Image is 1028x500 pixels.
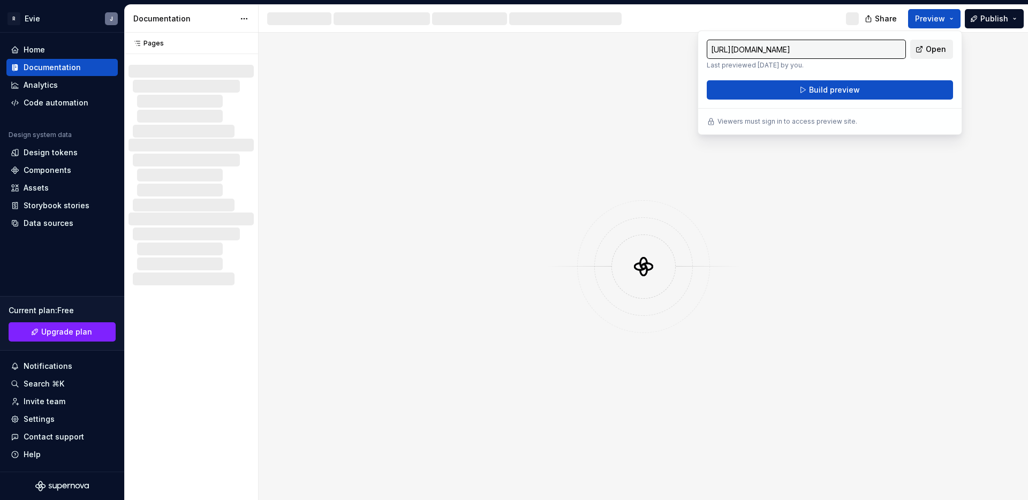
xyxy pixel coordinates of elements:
a: Code automation [6,94,118,111]
div: R [7,12,20,25]
div: Documentation [133,13,235,24]
div: Documentation [24,62,81,73]
div: Home [24,44,45,55]
p: Last previewed [DATE] by you. [707,61,906,70]
div: Design tokens [24,147,78,158]
div: Settings [24,414,55,425]
div: Storybook stories [24,200,89,211]
svg: Supernova Logo [35,481,89,491]
span: Open [926,44,946,55]
button: Contact support [6,428,118,445]
div: Data sources [24,218,73,229]
div: Analytics [24,80,58,90]
button: Help [6,446,118,463]
button: Notifications [6,358,118,375]
a: Assets [6,179,118,196]
div: Invite team [24,396,65,407]
a: Settings [6,411,118,428]
a: Storybook stories [6,197,118,214]
button: Share [859,9,904,28]
span: Preview [915,13,945,24]
p: Viewers must sign in to access preview site. [717,117,857,126]
a: Home [6,41,118,58]
a: Invite team [6,393,118,410]
div: Search ⌘K [24,378,64,389]
button: Build preview [707,80,953,100]
div: Current plan : Free [9,305,116,316]
div: Help [24,449,41,460]
div: Components [24,165,71,176]
span: Share [875,13,897,24]
div: Code automation [24,97,88,108]
a: Upgrade plan [9,322,116,342]
span: Build preview [809,85,860,95]
a: Analytics [6,77,118,94]
div: Evie [25,13,40,24]
div: J [110,14,113,23]
div: Notifications [24,361,72,372]
a: Data sources [6,215,118,232]
button: REvieJ [2,7,122,30]
span: Upgrade plan [41,327,92,337]
button: Publish [965,9,1024,28]
a: Open [910,40,953,59]
div: Design system data [9,131,72,139]
div: Assets [24,183,49,193]
a: Components [6,162,118,179]
a: Documentation [6,59,118,76]
div: Contact support [24,431,84,442]
span: Publish [980,13,1008,24]
button: Preview [908,9,961,28]
a: Design tokens [6,144,118,161]
div: Pages [128,39,164,48]
button: Search ⌘K [6,375,118,392]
